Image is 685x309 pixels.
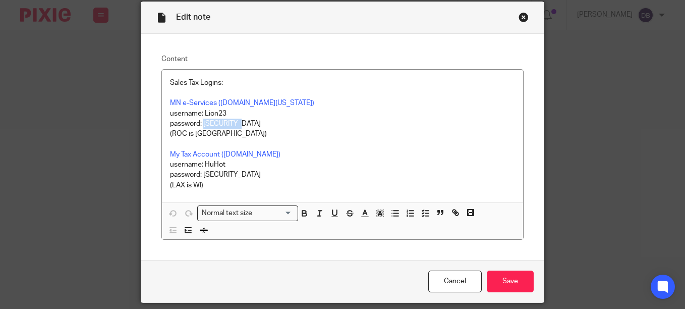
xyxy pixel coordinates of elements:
p: (LAX is WI) [170,180,515,190]
input: Search for option [256,208,292,219]
p: username: HuHot [170,160,515,170]
a: My Tax Account ([DOMAIN_NAME]) [170,151,280,158]
a: MN e-Services ([DOMAIN_NAME][US_STATE]) [170,99,314,107]
a: Cancel [428,271,482,292]
div: Search for option [197,205,298,221]
p: password: [SECURITY_DATA] [170,170,515,180]
p: username: Lion23 [170,109,515,119]
span: Normal text size [200,208,255,219]
span: Edit note [176,13,210,21]
input: Save [487,271,534,292]
p: password: [SECURITY_DATA] [170,119,515,129]
p: Sales Tax Logins: [170,78,515,88]
label: Content [161,54,524,64]
p: (ROC is [GEOGRAPHIC_DATA]) [170,129,515,139]
div: Close this dialog window [519,12,529,22]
